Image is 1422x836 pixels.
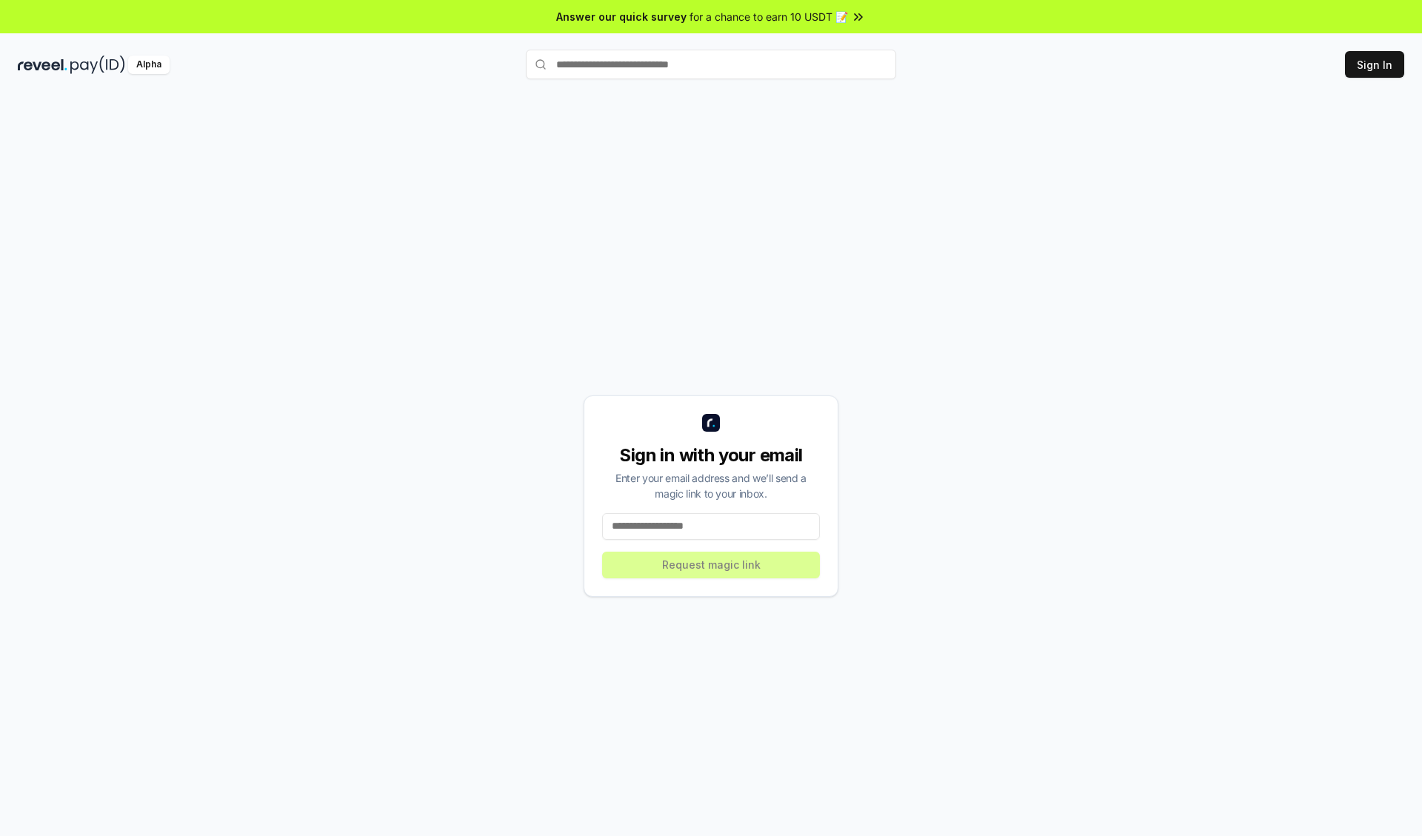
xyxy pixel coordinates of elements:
button: Sign In [1345,51,1404,78]
span: for a chance to earn 10 USDT 📝 [690,9,848,24]
div: Enter your email address and we’ll send a magic link to your inbox. [602,470,820,501]
div: Sign in with your email [602,444,820,467]
img: pay_id [70,56,125,74]
img: logo_small [702,414,720,432]
img: reveel_dark [18,56,67,74]
div: Alpha [128,56,170,74]
span: Answer our quick survey [556,9,687,24]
